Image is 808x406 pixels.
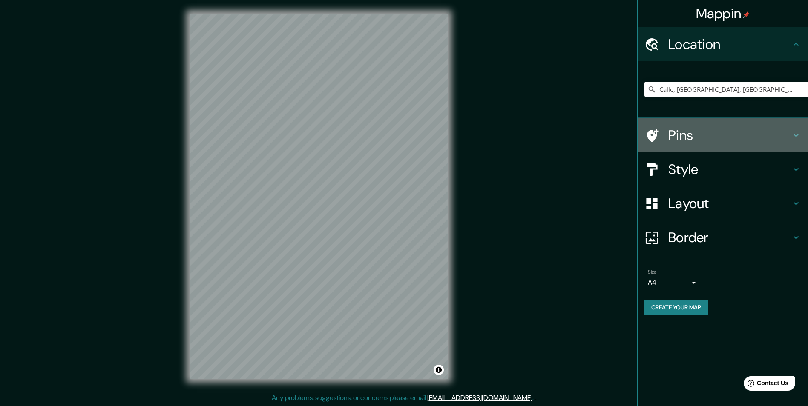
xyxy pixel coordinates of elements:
[644,300,708,315] button: Create your map
[668,36,791,53] h4: Location
[638,118,808,152] div: Pins
[668,229,791,246] h4: Border
[190,14,448,379] canvas: Map
[648,276,699,289] div: A4
[668,161,791,178] h4: Style
[638,27,808,61] div: Location
[272,393,534,403] p: Any problems, suggestions, or concerns please email .
[732,373,799,397] iframe: Help widget launcher
[535,393,537,403] div: .
[743,11,750,18] img: pin-icon.png
[638,220,808,254] div: Border
[696,5,750,22] h4: Mappin
[434,365,444,375] button: Toggle attribution
[668,195,791,212] h4: Layout
[648,269,657,276] label: Size
[644,82,808,97] input: Pick your city or area
[427,393,532,402] a: [EMAIL_ADDRESS][DOMAIN_NAME]
[638,152,808,186] div: Style
[668,127,791,144] h4: Pins
[638,186,808,220] div: Layout
[534,393,535,403] div: .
